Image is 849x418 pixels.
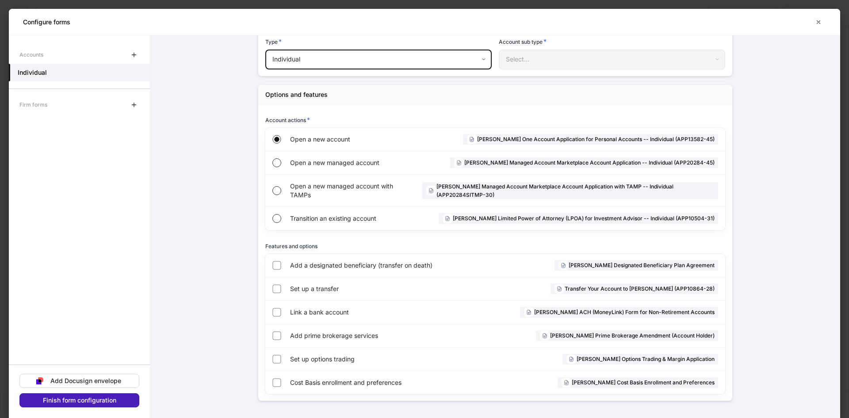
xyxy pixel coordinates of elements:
[499,37,547,46] h6: Account sub type
[550,331,715,340] h6: [PERSON_NAME] Prime Brokerage Amendment (Account Holder)
[23,18,70,27] h5: Configure forms
[265,242,317,250] h6: Features and options
[265,115,310,124] h6: Account actions
[19,374,139,388] button: Add Docusign envelope
[565,284,715,293] h6: Transfer Your Account to [PERSON_NAME] (APP10864-28)
[50,378,121,384] div: Add Docusign envelope
[19,393,139,407] button: Finish form configuration
[450,157,718,168] div: [PERSON_NAME] Managed Account Marketplace Account Application -- Individual (APP20284-45)
[290,284,438,293] span: Set up a transfer
[572,378,715,387] h6: [PERSON_NAME] Cost Basis Enrollment and Preferences
[19,97,47,112] div: Firm forms
[577,355,715,363] h6: [PERSON_NAME] Options Trading & Margin Application
[463,134,718,145] div: [PERSON_NAME] One Account Application for Personal Accounts -- Individual (APP13582-45)
[290,378,473,387] span: Cost Basis enrollment and preferences
[569,261,715,269] h6: [PERSON_NAME] Designated Beneficiary Plan Agreement
[9,64,150,81] a: Individual
[290,135,400,144] span: Open a new account
[43,397,116,403] div: Finish form configuration
[18,68,47,77] h5: Individual
[422,182,718,199] div: [PERSON_NAME] Managed Account Marketplace Account Application with TAMP -- Individual (APP20284SI...
[290,308,428,317] span: Link a bank account
[290,214,401,223] span: Transition an existing account
[290,261,486,270] span: Add a designated beneficiary (transfer on death)
[290,331,450,340] span: Add prime brokerage services
[265,90,328,99] div: Options and features
[265,50,491,69] div: Individual
[19,47,43,62] div: Accounts
[534,308,715,316] h6: [PERSON_NAME] ACH (MoneyLink) Form for Non-Retirement Accounts
[290,355,451,364] span: Set up options trading
[439,213,718,224] div: [PERSON_NAME] Limited Power of Attorney (LPOA) for Investment Advisor -- Individual (APP10504-31)
[290,158,408,167] span: Open a new managed account
[499,50,725,69] div: Select...
[290,182,408,199] span: Open a new managed account with TAMPs
[265,37,282,46] h6: Type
